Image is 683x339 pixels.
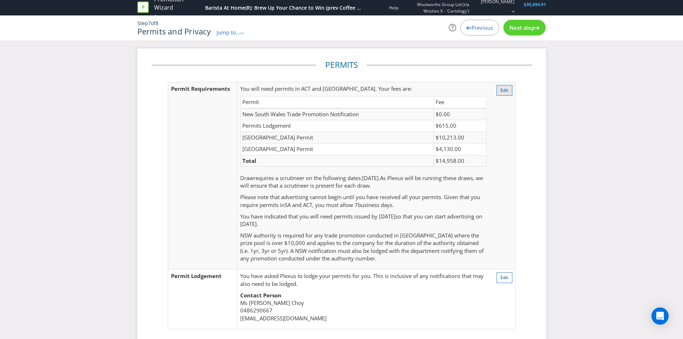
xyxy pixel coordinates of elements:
span: Please note that advertising cannot begin until you have received all your permits. Given that yo... [240,193,480,208]
span: Draw [240,174,253,182]
div: Barista At Home(R): Brew Up Your Chance to Win (prev Coffee at Home) [205,4,361,11]
td: $615.00 [434,120,486,132]
span: . Your fees are: [375,85,412,92]
td: $4,130.00 [434,143,486,155]
span: 7 [355,201,358,208]
button: Edit [497,272,512,283]
td: $0.00 [434,108,486,120]
td: [GEOGRAPHIC_DATA] Permit [241,143,434,155]
span: business day [358,201,390,208]
span: requires a scrutineer on the following dates: [253,174,362,182]
span: [DATE] [379,213,395,220]
td: New South Wales Trade Promotion Notification [241,108,434,120]
span: You have indicated that you will need permits issued by [240,213,378,220]
span: Step [137,20,148,27]
td: [GEOGRAPHIC_DATA] Permit [241,132,434,143]
td: Permits Lodgement [241,120,434,132]
button: Edit [497,85,512,96]
span: Woolworths Group Ltd (t/a Woolies X - 'Cartology') [408,1,469,14]
td: Fee [434,96,486,108]
span: Edit [501,274,508,281]
span: 7 [148,20,151,27]
strong: Total [242,157,256,164]
span: permits in ACT and [GEOGRAPHIC_DATA] [275,85,375,92]
span: of [151,20,156,27]
span: Ms [240,299,247,306]
span: . [379,174,380,182]
span: . [392,201,394,208]
td: Permit [241,96,434,108]
span: $30,694.91 [524,1,546,8]
div: Open Intercom Messenger [651,307,669,325]
p: NSW authority is required for any trade promotion conducted in [GEOGRAPHIC_DATA] where the prize ... [240,232,486,263]
span: [PERSON_NAME] [249,299,290,306]
legend: Permits [316,59,367,71]
span: [EMAIL_ADDRESS][DOMAIN_NAME] [240,315,327,322]
h1: Permits and Privacy [137,27,211,36]
span: Previous [471,24,493,31]
span: SA and ACT [285,201,312,208]
span: , you must allow [312,201,353,208]
td: Permit Lodgement [168,269,237,329]
td: $14,958.00 [434,155,486,166]
span: Edit [501,87,508,93]
span: s [390,201,392,208]
span: Jump to... [217,29,240,36]
span: so that you can start advertising on [395,213,482,220]
td: $10,213.00 [434,132,486,143]
span: . [257,220,258,227]
span: Choy [291,299,304,306]
span: [DATE] [362,174,379,182]
span: 8 [156,20,158,27]
span: Next step [509,24,535,31]
span: [DATE] [240,220,257,227]
span: 0486290667 [240,307,272,314]
p: You have asked Plexus to lodge your permits for you. This is inclusive of any notifications that ... [240,272,486,288]
a: Help [389,5,398,11]
span: As Plexus will be running these draws, we will ensure that a scrutineer is present for each draw. [240,174,483,189]
span: You will need [240,85,273,92]
td: Permit Requirements [168,82,237,269]
strong: Contact Person [240,292,281,299]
